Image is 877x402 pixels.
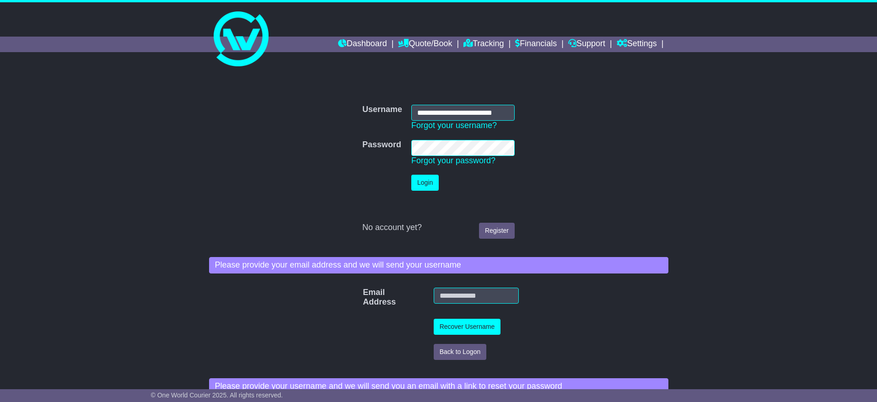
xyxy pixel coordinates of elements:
a: Support [568,37,605,52]
label: Username [362,105,402,115]
button: Recover Username [434,319,501,335]
a: Settings [617,37,657,52]
a: Financials [515,37,557,52]
a: Forgot your username? [411,121,497,130]
div: Please provide your username and we will send you an email with a link to reset your password [209,378,668,395]
button: Back to Logon [434,344,487,360]
label: Email Address [358,288,375,307]
a: Forgot your password? [411,156,495,165]
div: No account yet? [362,223,515,233]
span: © One World Courier 2025. All rights reserved. [151,391,283,399]
a: Tracking [463,37,504,52]
a: Register [479,223,515,239]
div: Please provide your email address and we will send your username [209,257,668,273]
a: Dashboard [338,37,387,52]
a: Quote/Book [398,37,452,52]
label: Password [362,140,401,150]
button: Login [411,175,439,191]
